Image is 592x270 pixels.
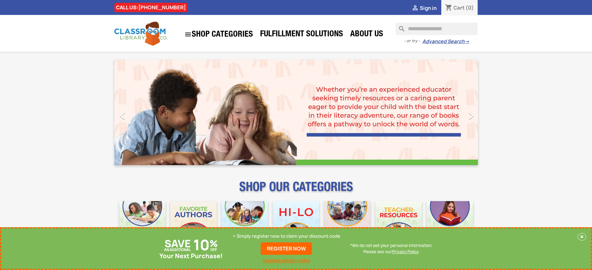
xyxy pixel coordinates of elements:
div: CALL US: [114,3,187,12]
ul: Carousel container [114,60,478,165]
i:  [115,108,130,123]
img: CLC_Phonics_And_Decodables_Mobile.jpg [222,201,268,247]
a: Previous [114,60,169,165]
span: - or try - [404,38,422,44]
a:  Sign in [411,5,437,11]
img: CLC_HiLo_Mobile.jpg [273,201,319,247]
a: Advanced Search→ [422,38,469,45]
i:  [411,5,419,12]
a: Next [423,60,478,165]
a: SHOP CATEGORIES [181,28,256,41]
img: CLC_Bulk_Mobile.jpg [119,201,166,247]
img: CLC_Favorite_Authors_Mobile.jpg [170,201,217,247]
img: CLC_Fiction_Nonfiction_Mobile.jpg [324,201,370,247]
i: search [396,23,403,30]
a: [PHONE_NUMBER] [138,4,186,11]
i:  [184,31,192,38]
a: Fulfillment Solutions [257,29,346,41]
i: shopping_cart [445,4,452,12]
img: Classroom Library Company [114,22,167,46]
span: Cart [453,4,465,11]
img: CLC_Teacher_Resources_Mobile.jpg [375,201,422,247]
a: About Us [347,29,386,41]
img: CLC_Dyslexia_Mobile.jpg [427,201,473,247]
i:  [463,108,479,123]
span: Sign in [420,5,437,11]
p: SHOP OUR CATEGORIES [114,185,478,196]
span: → [465,38,469,45]
span: (0) [466,4,474,11]
input: Search [396,23,478,35]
